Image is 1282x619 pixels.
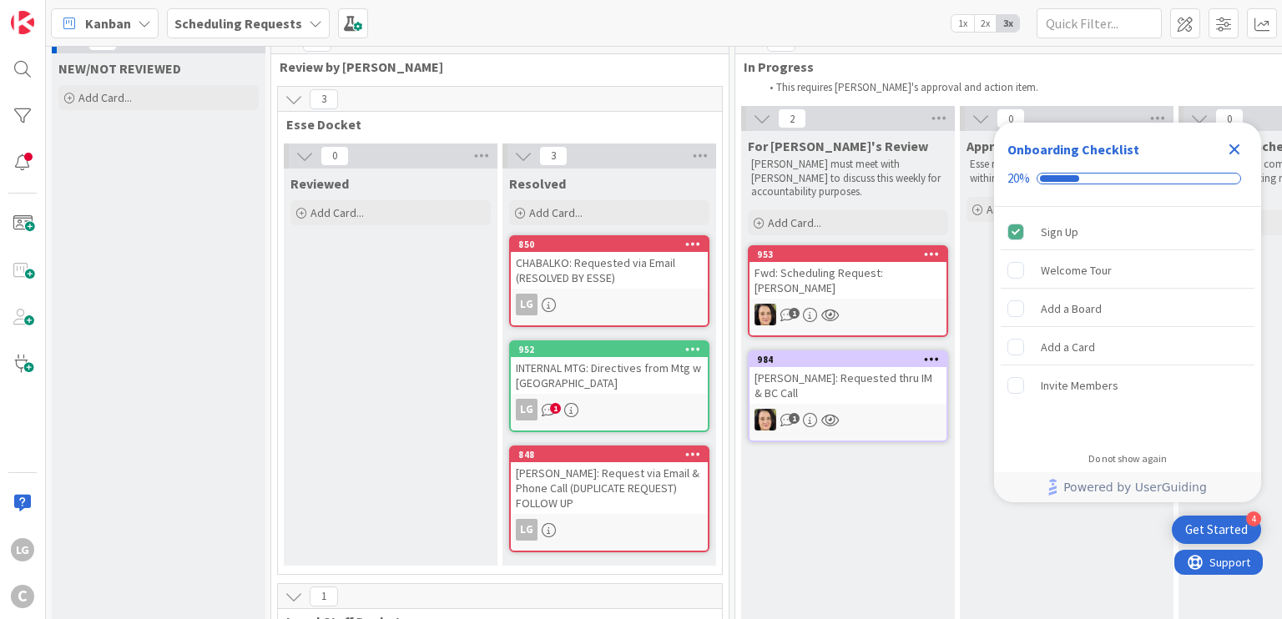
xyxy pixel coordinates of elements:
[951,15,974,32] span: 1x
[509,175,566,192] span: Resolved
[1246,511,1261,526] div: 4
[1001,214,1254,250] div: Sign Up is complete.
[518,239,708,250] div: 850
[1007,171,1030,186] div: 20%
[997,15,1019,32] span: 3x
[750,409,946,430] div: BL
[750,367,946,404] div: [PERSON_NAME]: Requested thru IM & BC Call
[516,294,538,315] div: LG
[310,586,338,606] span: 1
[511,399,708,420] div: LG
[1041,375,1118,395] div: Invite Members
[987,202,1040,217] span: Add Card...
[750,304,946,325] div: BL
[994,472,1261,502] div: Footer
[1002,472,1253,502] a: Powered by UserGuiding
[511,342,708,357] div: 952
[970,158,1163,185] p: Esse must make sure that she schedule it within 24 hours with the participants.
[290,175,349,192] span: Reviewed
[1041,299,1102,319] div: Add a Board
[994,207,1261,441] div: Checklist items
[286,116,701,133] span: Esse Docket
[750,352,946,367] div: 984
[789,413,800,424] span: 1
[778,108,806,128] span: 2
[511,252,708,289] div: CHABALKO: Requested via Email (RESOLVED BY ESSE)
[509,340,709,432] a: 952INTERNAL MTG: Directives from Mtg w [GEOGRAPHIC_DATA]LG
[516,519,538,541] div: LG
[750,247,946,262] div: 953
[1041,222,1078,242] div: Sign Up
[1215,108,1244,128] span: 0
[967,138,1116,154] span: Approved for Scheduling
[310,89,338,109] span: 3
[518,449,708,460] div: 848
[1007,139,1139,159] div: Onboarding Checklist
[310,205,364,220] span: Add Card...
[751,158,945,199] p: [PERSON_NAME] must meet with [PERSON_NAME] to discuss this weekly for accountability purposes.
[511,342,708,394] div: 952INTERNAL MTG: Directives from Mtg w [GEOGRAPHIC_DATA]
[755,409,776,430] img: BL
[1172,516,1261,544] div: Open Get Started checklist, remaining modules: 4
[755,304,776,325] img: BL
[511,462,708,514] div: [PERSON_NAME]: Request via Email & Phone Call (DUPLICATE REQUEST) FOLLOW UP
[757,249,946,260] div: 953
[1037,8,1162,38] input: Quick Filter...
[78,90,132,105] span: Add Card...
[509,235,709,327] a: 850CHABALKO: Requested via Email (RESOLVED BY ESSE)LG
[174,15,302,32] b: Scheduling Requests
[750,262,946,299] div: Fwd: Scheduling Request: [PERSON_NAME]
[58,60,181,77] span: NEW/NOT REVIEWED
[768,215,821,230] span: Add Card...
[539,146,568,166] span: 3
[320,146,349,166] span: 0
[511,294,708,315] div: LG
[11,538,34,561] div: LG
[11,585,34,608] div: C
[511,357,708,394] div: INTERNAL MTG: Directives from Mtg w [GEOGRAPHIC_DATA]
[789,308,800,319] span: 1
[748,138,928,154] span: For Breanna's Review
[1185,521,1248,538] div: Get Started
[35,3,76,23] span: Support
[748,245,948,337] a: 953Fwd: Scheduling Request: [PERSON_NAME]BL
[11,11,34,34] img: Visit kanbanzone.com
[1041,260,1112,280] div: Welcome Tour
[550,403,561,414] span: 1
[757,354,946,365] div: 984
[85,13,131,33] span: Kanban
[509,445,709,552] a: 848[PERSON_NAME]: Request via Email & Phone Call (DUPLICATE REQUEST) FOLLOW UPLG
[750,247,946,299] div: 953Fwd: Scheduling Request: [PERSON_NAME]
[1041,337,1095,357] div: Add a Card
[280,58,708,75] span: Review by Esse
[1001,329,1254,365] div: Add a Card is incomplete.
[750,352,946,404] div: 984[PERSON_NAME]: Requested thru IM & BC Call
[994,123,1261,502] div: Checklist Container
[748,350,948,442] a: 984[PERSON_NAME]: Requested thru IM & BC CallBL
[511,237,708,252] div: 850
[974,15,997,32] span: 2x
[511,447,708,514] div: 848[PERSON_NAME]: Request via Email & Phone Call (DUPLICATE REQUEST) FOLLOW UP
[1221,136,1248,163] div: Close Checklist
[529,205,583,220] span: Add Card...
[1063,477,1207,497] span: Powered by UserGuiding
[511,237,708,289] div: 850CHABALKO: Requested via Email (RESOLVED BY ESSE)
[1001,290,1254,327] div: Add a Board is incomplete.
[511,519,708,541] div: LG
[997,108,1025,128] span: 0
[1001,367,1254,404] div: Invite Members is incomplete.
[511,447,708,462] div: 848
[1001,252,1254,289] div: Welcome Tour is incomplete.
[518,344,708,355] div: 952
[1088,452,1167,466] div: Do not show again
[1007,171,1248,186] div: Checklist progress: 20%
[516,399,538,420] div: LG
